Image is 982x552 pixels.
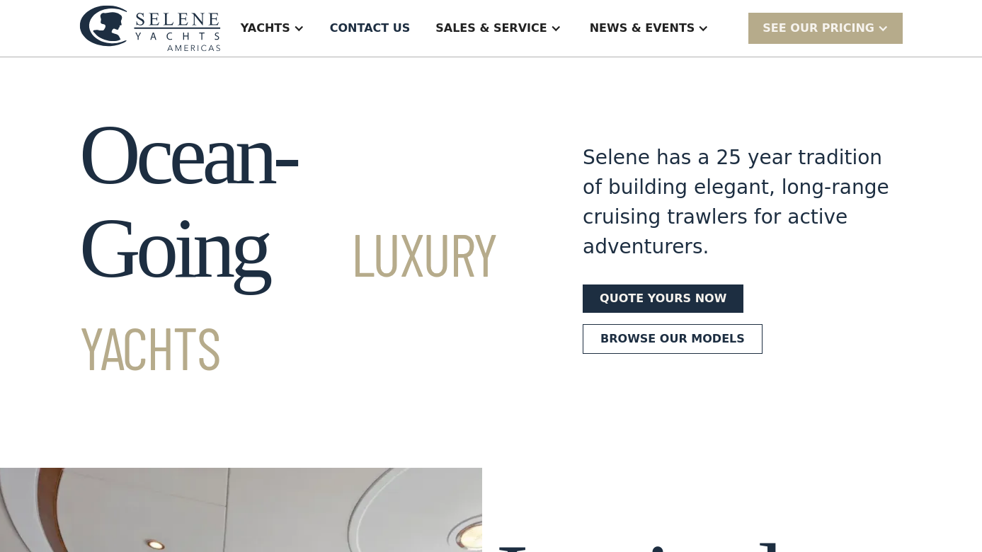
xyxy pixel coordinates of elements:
[583,143,903,262] div: Selene has a 25 year tradition of building elegant, long-range cruising trawlers for active adven...
[79,5,221,51] img: logo
[435,20,547,37] div: Sales & Service
[79,108,532,389] h1: Ocean-Going
[583,284,743,313] a: Quote yours now
[241,20,290,37] div: Yachts
[763,20,874,37] div: SEE Our Pricing
[330,20,411,37] div: Contact US
[748,13,903,43] div: SEE Our Pricing
[79,217,497,382] span: Luxury Yachts
[590,20,695,37] div: News & EVENTS
[583,324,763,354] a: Browse our models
